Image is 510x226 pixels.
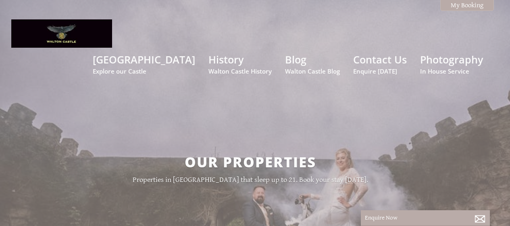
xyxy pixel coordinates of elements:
a: PhotographyIn House Service [420,53,483,75]
a: HistoryWalton Castle History [208,53,272,75]
a: BlogWalton Castle Blog [285,53,340,75]
h2: Our Properties [59,152,441,171]
a: Contact UsEnquire [DATE] [353,53,407,75]
small: Explore our Castle [93,67,195,75]
p: Enquire Now [365,214,486,221]
img: Walton Castle [11,19,112,48]
p: Properties in [GEOGRAPHIC_DATA] that sleep up to 21. Book your stay [DATE]. [59,175,441,184]
small: Enquire [DATE] [353,67,407,75]
small: Walton Castle Blog [285,67,340,75]
small: Walton Castle History [208,67,272,75]
small: In House Service [420,67,483,75]
a: [GEOGRAPHIC_DATA]Explore our Castle [93,53,195,75]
